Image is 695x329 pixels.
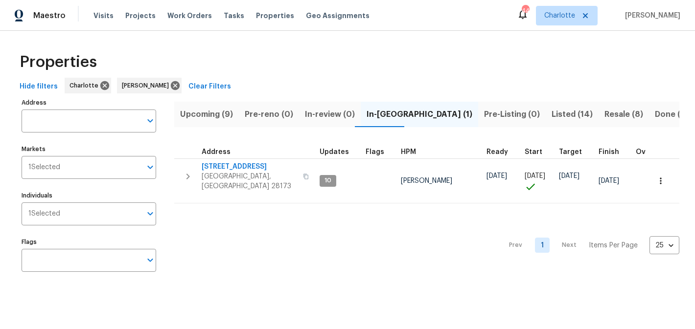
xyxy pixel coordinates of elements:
div: Days past target finish date [636,149,670,155]
div: Charlotte [65,78,111,93]
label: Individuals [22,193,156,198]
span: Maestro [33,11,66,21]
span: Hide filters [20,81,58,93]
span: HPM [401,149,416,155]
span: [GEOGRAPHIC_DATA], [GEOGRAPHIC_DATA] 28173 [202,172,297,191]
span: 10 [321,176,335,185]
span: Finish [599,149,619,155]
span: [DATE] [486,173,507,179]
span: 1 Selected [28,163,60,172]
span: Projects [125,11,156,21]
div: Earliest renovation start date (first business day after COE or Checkout) [486,149,517,155]
span: In-review (0) [305,108,355,121]
label: Address [22,100,156,106]
span: Pre-reno (0) [245,108,293,121]
nav: Pagination Navigation [500,209,679,281]
span: In-[GEOGRAPHIC_DATA] (1) [367,108,472,121]
span: [STREET_ADDRESS] [202,162,297,172]
span: [DATE] [599,177,619,184]
span: Pre-Listing (0) [484,108,540,121]
span: [DATE] [559,173,579,179]
span: Properties [256,11,294,21]
span: Updates [320,149,349,155]
span: Visits [93,11,114,21]
a: Goto page 1 [535,238,550,253]
span: Resale (8) [604,108,643,121]
span: Charlotte [69,81,102,90]
span: [PERSON_NAME] [621,11,680,21]
span: Clear Filters [188,81,231,93]
button: Clear Filters [185,78,235,96]
div: [PERSON_NAME] [117,78,182,93]
button: Open [143,207,157,220]
p: Items Per Page [589,241,638,250]
label: Markets [22,146,156,152]
label: Flags [22,239,156,245]
span: Listed (14) [552,108,593,121]
span: Target [559,149,582,155]
span: [PERSON_NAME] [122,81,173,90]
span: Flags [366,149,384,155]
button: Open [143,253,157,267]
div: 44 [522,6,529,16]
button: Hide filters [16,78,62,96]
span: Ready [486,149,508,155]
span: Properties [20,57,97,67]
button: Open [143,160,157,174]
span: Overall [636,149,661,155]
span: Address [202,149,231,155]
span: [PERSON_NAME] [401,177,452,184]
span: Work Orders [167,11,212,21]
span: Tasks [224,12,244,19]
button: Open [143,114,157,128]
span: [DATE] [525,173,545,179]
span: Upcoming (9) [180,108,233,121]
span: Charlotte [544,11,575,21]
div: 25 [649,233,679,258]
div: Projected renovation finish date [599,149,628,155]
span: 1 Selected [28,210,60,218]
div: Actual renovation start date [525,149,551,155]
td: Project started on time [521,158,555,203]
div: Target renovation project end date [559,149,591,155]
span: Start [525,149,542,155]
span: Geo Assignments [306,11,370,21]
